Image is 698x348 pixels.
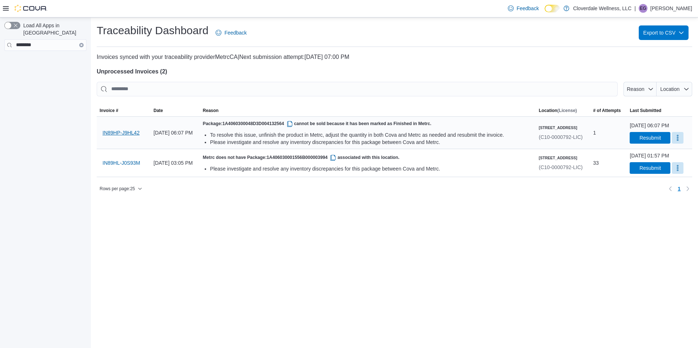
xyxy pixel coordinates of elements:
h5: Metrc does not have Package: associated with this location. [203,153,533,162]
span: (C10-0000792-LIC) [539,164,583,170]
span: Last Submitted [630,108,661,113]
span: 1A406030001556B000003994 [267,155,338,160]
div: [DATE] 01:57 PM [630,152,669,159]
p: [PERSON_NAME] [650,4,692,13]
span: 33 [593,159,599,167]
nav: Pagination for table: [666,183,692,195]
span: # of Attempts [593,108,621,113]
button: Resubmit [630,132,670,144]
nav: Complex example [4,52,87,70]
span: IN89HL-J0S93M [103,159,140,167]
span: IN89HP-J9HL42 [103,129,140,136]
h6: [STREET_ADDRESS] [539,125,583,131]
button: More [672,162,683,174]
img: Cova [15,5,47,12]
span: Location [660,86,679,92]
h5: Location [539,108,577,113]
span: Date [153,108,163,113]
span: Resubmit [639,164,661,172]
button: Resubmit [630,162,670,174]
ul: Pagination for table: [675,183,683,195]
button: Reason [623,82,657,96]
div: [DATE] 06:07 PM [151,125,200,140]
button: Clear input [79,43,84,47]
div: [DATE] 06:07 PM [630,122,669,129]
div: To resolve this issue, unfinish the product in Metrc, adjust the quantity in both Cova and Metrc ... [210,131,533,139]
button: Location [657,82,692,96]
span: Invoice # [100,108,118,113]
button: IN89HP-J9HL42 [100,125,143,140]
span: 1A4060300048D3D004132564 [222,121,294,126]
div: Eleanor Gomez [639,4,647,13]
button: Export to CSV [639,25,689,40]
button: More [672,132,683,144]
h1: Traceability Dashboard [97,23,208,38]
span: Feedback [517,5,539,12]
span: EG [640,4,646,13]
input: Dark Mode [545,5,560,12]
span: Load All Apps in [GEOGRAPHIC_DATA] [20,22,87,36]
input: This is a search bar. After typing your query, hit enter to filter the results lower in the page. [97,82,618,96]
button: Invoice # [97,105,151,116]
span: Next submission attempt: [239,54,305,60]
span: Resubmit [639,134,661,141]
span: (C10-0000792-LIC) [539,134,583,140]
span: Feedback [224,29,246,36]
h4: Unprocessed Invoices ( 2 ) [97,67,692,76]
button: IN89HL-J0S93M [100,156,143,170]
a: Feedback [505,1,542,16]
div: Please investigate and resolve any inventory discrepancies for this package between Cova and Metrc. [210,165,533,172]
span: Reason [203,108,218,113]
span: 1 [593,128,596,137]
span: Dark Mode [545,12,545,13]
h5: Package: cannot be sold because it has been marked as Finished in Metrc. [203,120,533,128]
span: 1 [678,185,681,192]
h6: [STREET_ADDRESS] [539,155,583,161]
button: Date [151,105,200,116]
button: Rows per page:25 [97,184,145,193]
span: (License) [557,108,577,113]
span: Export to CSV [643,25,684,40]
div: Please investigate and resolve any inventory discrepancies for this package between Cova and Metrc. [210,139,533,146]
p: Cloverdale Wellness, LLC [573,4,631,13]
p: | [634,4,636,13]
span: Reason [627,86,644,92]
a: Feedback [213,25,249,40]
button: Previous page [666,184,675,193]
p: Invoices synced with your traceability provider MetrcCA | [DATE] 07:00 PM [97,53,692,61]
span: Location (License) [539,108,577,113]
div: [DATE] 03:05 PM [151,156,200,170]
span: Rows per page : 25 [100,186,135,192]
button: Next page [683,184,692,193]
button: Page 1 of 1 [675,183,683,195]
